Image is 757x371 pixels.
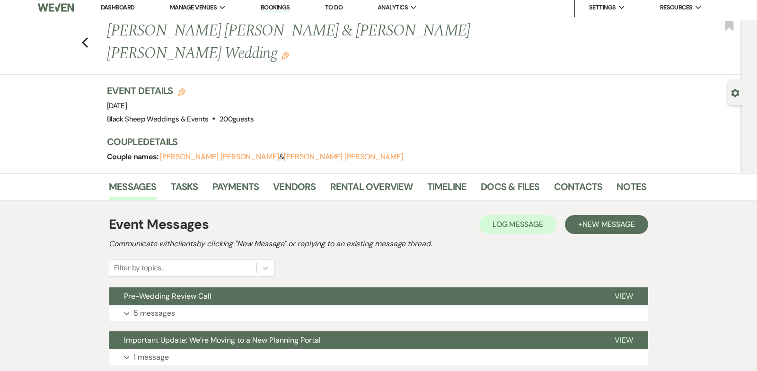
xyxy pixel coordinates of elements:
[109,349,648,365] button: 1 message
[284,153,403,161] button: [PERSON_NAME] [PERSON_NAME]
[599,331,648,349] button: View
[124,291,211,301] span: Pre-Wedding Review Call
[133,351,169,363] p: 1 message
[273,179,316,200] a: Vendors
[660,3,693,12] span: Resources
[565,215,648,234] button: +New Message
[554,179,603,200] a: Contacts
[220,114,254,124] span: 200 guests
[109,238,648,250] h2: Communicate with clients by clicking "New Message" or replying to an existing message thread.
[481,179,539,200] a: Docs & Files
[479,215,556,234] button: Log Message
[107,152,160,162] span: Couple names:
[109,179,157,200] a: Messages
[427,179,467,200] a: Timeline
[107,20,531,65] h1: [PERSON_NAME] [PERSON_NAME] & [PERSON_NAME] [PERSON_NAME] Wedding
[109,305,648,321] button: 5 messages
[101,3,135,11] a: Dashboard
[109,287,599,305] button: Pre-Wedding Review Call
[109,215,209,234] h1: Event Messages
[133,307,175,319] p: 5 messages
[107,135,637,148] h3: Couple Details
[589,3,616,12] span: Settings
[282,51,289,60] button: Edit
[325,3,343,11] a: To Do
[493,219,543,229] span: Log Message
[212,179,259,200] a: Payments
[107,114,208,124] span: Black Sheep Weddings & Events
[114,262,165,274] div: Filter by topics...
[124,335,321,345] span: Important Update: We’re Moving to a New Planning Portal
[170,3,217,12] span: Manage Venues
[615,291,633,301] span: View
[330,179,413,200] a: Rental Overview
[378,3,408,12] span: Analytics
[582,219,635,229] span: New Message
[107,101,127,111] span: [DATE]
[616,179,646,200] a: Notes
[599,287,648,305] button: View
[615,335,633,345] span: View
[731,88,739,97] button: Open lead details
[160,153,279,161] button: [PERSON_NAME] [PERSON_NAME]
[160,152,403,162] span: &
[171,179,198,200] a: Tasks
[261,3,290,12] a: Bookings
[107,84,254,97] h3: Event Details
[109,331,599,349] button: Important Update: We’re Moving to a New Planning Portal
